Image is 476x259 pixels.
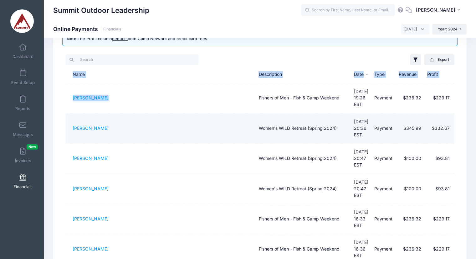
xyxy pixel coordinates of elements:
[412,3,467,18] button: [PERSON_NAME]
[8,144,38,166] a: InvoicesNew
[351,204,371,234] td: [DATE] 16:33 EST
[67,36,78,41] b: Note:
[438,27,458,31] span: Year: 2024
[351,114,371,144] td: [DATE] 20:36 EST
[396,114,424,144] td: $345.99
[256,114,351,144] td: Women's WILD Retreat (Spring 2024)
[73,95,109,100] a: [PERSON_NAME]
[301,4,395,17] input: Search by First Name, Last Name, or Email...
[432,24,467,34] button: Year: 2024
[256,174,351,204] td: Women's WILD Retreat (Spring 2024)
[424,144,453,174] td: $93.81
[351,83,371,113] td: [DATE] 19:26 EST
[53,26,121,32] h1: Online Payments
[256,204,351,234] td: Fishers of Men - Fish & Camp Weekend
[371,83,396,113] td: Payment
[8,40,38,62] a: Dashboard
[416,7,455,13] span: [PERSON_NAME]
[256,144,351,174] td: Women's WILD Retreat (Spring 2024)
[73,186,109,191] a: [PERSON_NAME]
[11,80,35,85] span: Event Setup
[396,174,424,204] td: $100.00
[424,66,453,83] th: Profit: activate to sort column ascending
[15,106,30,111] span: Reports
[53,3,149,18] h1: Summit Outdoor Leadership
[396,144,424,174] td: $100.00
[424,174,453,204] td: $93.81
[27,144,38,150] span: New
[371,66,396,83] th: Type: activate to sort column ascending
[396,66,424,83] th: Revenue: activate to sort column ascending
[371,174,396,204] td: Payment
[424,83,453,113] td: $229.17
[8,118,38,140] a: Messages
[424,54,454,65] button: Export
[256,66,351,83] th: Description: activate to sort column ascending
[73,216,109,221] a: [PERSON_NAME]
[351,174,371,204] td: [DATE] 20:47 EST
[10,9,34,33] img: Summit Outdoor Leadership
[351,66,371,83] th: Date: activate to sort column descending
[256,83,351,113] td: Fishers of Men - Fish & Camp Weekend
[424,204,453,234] td: $229.17
[112,36,128,41] u: deducts
[15,158,31,163] span: Invoices
[8,170,38,192] a: Financials
[73,246,109,251] a: [PERSON_NAME]
[424,114,453,144] td: $332.67
[73,125,109,131] a: [PERSON_NAME]
[8,92,38,114] a: Reports
[13,184,33,189] span: Financials
[73,156,109,161] a: [PERSON_NAME]
[65,66,255,83] th: Name: activate to sort column ascending
[404,26,417,32] span: April 2024
[13,54,33,59] span: Dashboard
[396,204,424,234] td: $236.32
[396,83,424,113] td: $236.32
[371,114,396,144] td: Payment
[8,66,38,88] a: Event Setup
[65,54,198,65] input: Search
[401,24,429,34] span: April 2024
[13,132,33,137] span: Messages
[103,27,121,32] a: Financials
[371,144,396,174] td: Payment
[351,144,371,174] td: [DATE] 20:47 EST
[371,204,396,234] td: Payment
